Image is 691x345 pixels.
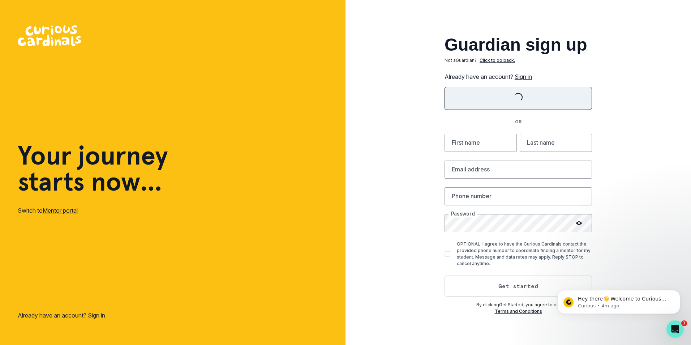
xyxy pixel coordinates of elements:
a: Mentor portal [43,207,78,214]
span: 1 [681,320,687,326]
a: Terms and Conditions [495,308,542,314]
iframe: Intercom live chat [666,320,684,338]
h1: Your journey starts now... [18,142,168,195]
p: Already have an account? [18,311,105,320]
span: Switch to [18,207,43,214]
a: Sign in [515,73,532,80]
p: Click to go back. [480,57,515,64]
p: By clicking Get Started , you agree to our [445,302,592,308]
p: Not a Guardian ? [445,57,477,64]
h2: Guardian sign up [445,36,592,54]
img: Curious Cardinals Logo [18,25,81,46]
p: Already have an account? [445,72,592,81]
iframe: Intercom notifications message [546,275,691,325]
p: OPTIONAL: I agree to have the Curious Cardinals contact the provided phone number to coordinate f... [457,241,592,267]
p: Message from Curious, sent 4m ago [31,28,125,34]
button: Get started [445,276,592,297]
p: OR [511,119,526,125]
a: Sign in [88,312,105,319]
button: Sign in with Google (GSuite) [445,87,592,110]
span: Hey there👋 Welcome to Curious Cardinals 🙌 Take a look around! If you have any questions or are ex... [31,21,123,63]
